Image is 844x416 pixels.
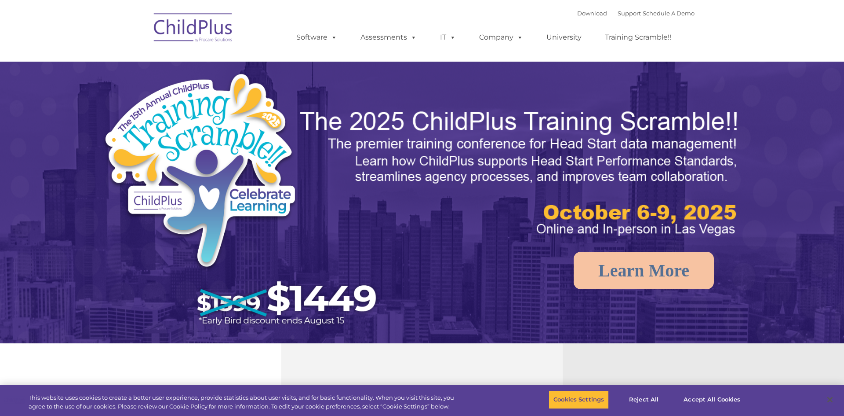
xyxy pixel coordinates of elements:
[122,94,160,101] span: Phone number
[470,29,532,46] a: Company
[287,29,346,46] a: Software
[574,252,714,289] a: Learn More
[29,394,464,411] div: This website uses cookies to create a better user experience, provide statistics about user visit...
[577,10,695,17] font: |
[122,58,149,65] span: Last name
[352,29,426,46] a: Assessments
[431,29,465,46] a: IT
[596,29,680,46] a: Training Scramble!!
[577,10,607,17] a: Download
[149,7,237,51] img: ChildPlus by Procare Solutions
[643,10,695,17] a: Schedule A Demo
[538,29,590,46] a: University
[549,390,609,409] button: Cookies Settings
[616,390,671,409] button: Reject All
[679,390,745,409] button: Accept All Cookies
[618,10,641,17] a: Support
[820,390,840,409] button: Close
